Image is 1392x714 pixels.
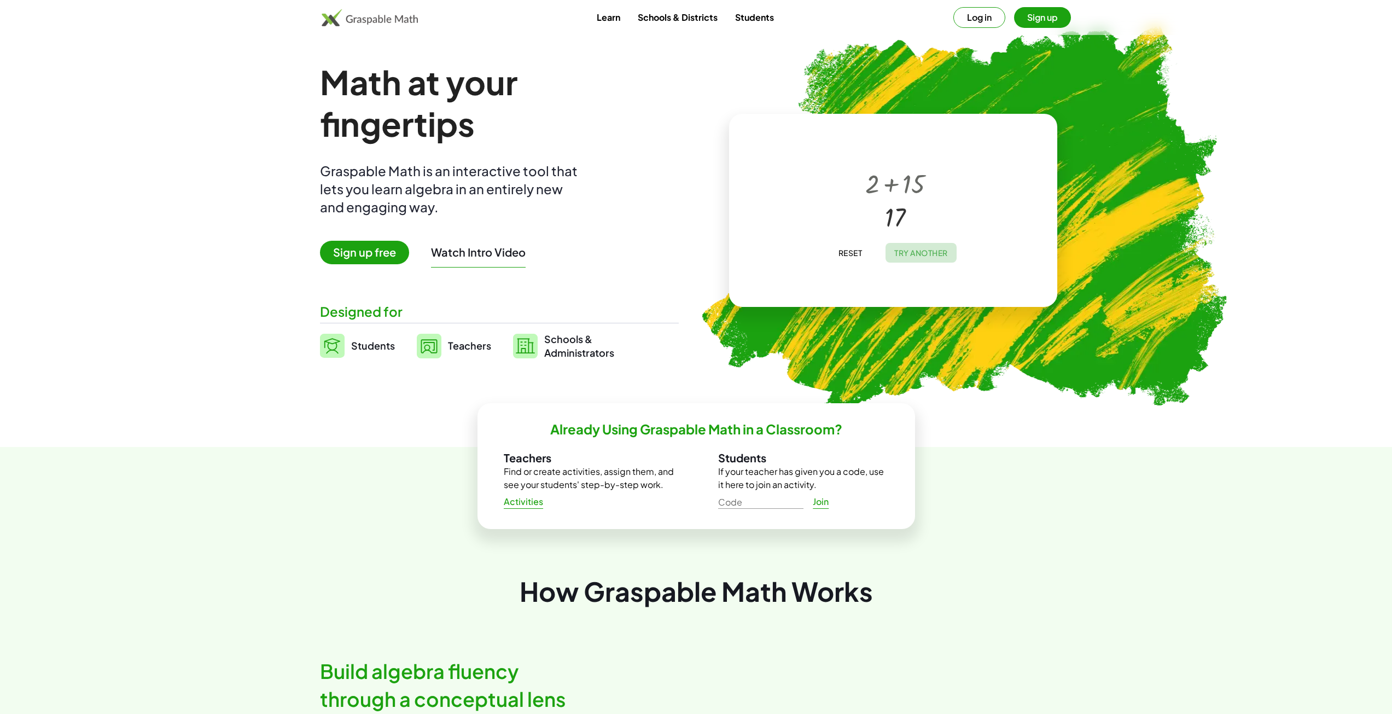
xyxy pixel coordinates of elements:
button: Watch Intro Video [431,245,526,259]
img: svg%3e [417,334,441,358]
a: Schools &Administrators [513,332,614,359]
p: If your teacher has given you a code, use it here to join an activity. [718,465,889,491]
a: Schools & Districts [629,7,726,27]
button: Try Another [886,243,957,263]
span: Teachers [448,339,491,352]
p: Find or create activities, assign them, and see your students' step-by-step work. [504,465,674,491]
div: How Graspable Math Works [320,573,1073,609]
a: Activities [495,492,552,512]
a: Students [726,7,783,27]
span: Sign up free [320,241,409,264]
h3: Students [718,451,889,465]
span: Schools & Administrators [544,332,614,359]
div: Graspable Math is an interactive tool that lets you learn algebra in an entirely new and engaging... [320,162,583,216]
img: svg%3e [513,334,538,358]
a: Teachers [417,332,491,359]
span: Try Another [894,248,948,258]
div: Designed for [320,303,679,321]
button: Reset [829,243,871,263]
button: Sign up [1014,7,1071,28]
a: Learn [588,7,629,27]
a: Students [320,332,395,359]
span: Reset [838,248,862,258]
a: Join [803,492,838,512]
h3: Teachers [504,451,674,465]
button: Log in [953,7,1005,28]
h2: Build algebra fluency through a conceptual lens [320,658,593,713]
span: Students [351,339,395,352]
img: svg%3e [320,334,345,358]
span: Activities [504,496,544,508]
span: Join [813,496,829,508]
h1: Math at your fingertips [320,61,668,144]
h2: Already Using Graspable Math in a Classroom? [550,421,842,438]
